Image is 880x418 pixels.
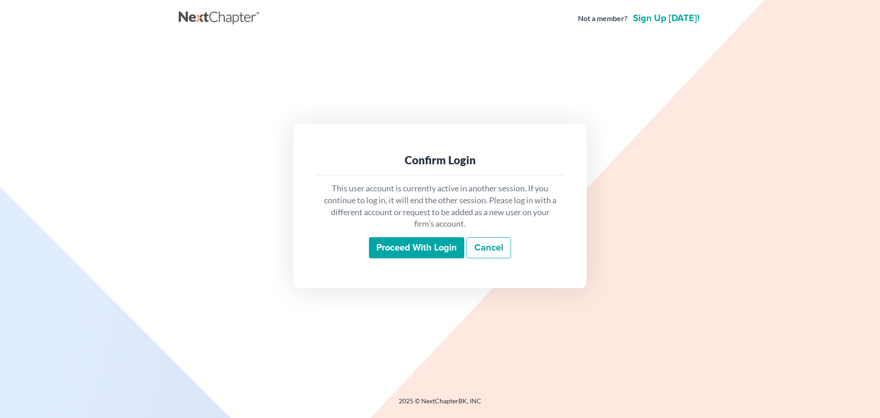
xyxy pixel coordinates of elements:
[369,237,464,258] input: Proceed with login
[578,13,627,24] strong: Not a member?
[631,14,701,23] a: Sign up [DATE]!
[179,396,701,413] div: 2025 © NextChapterBK, INC
[323,183,557,230] p: This user account is currently active in another session. If you continue to log in, it will end ...
[467,237,511,258] a: Cancel
[323,153,557,167] div: Confirm Login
